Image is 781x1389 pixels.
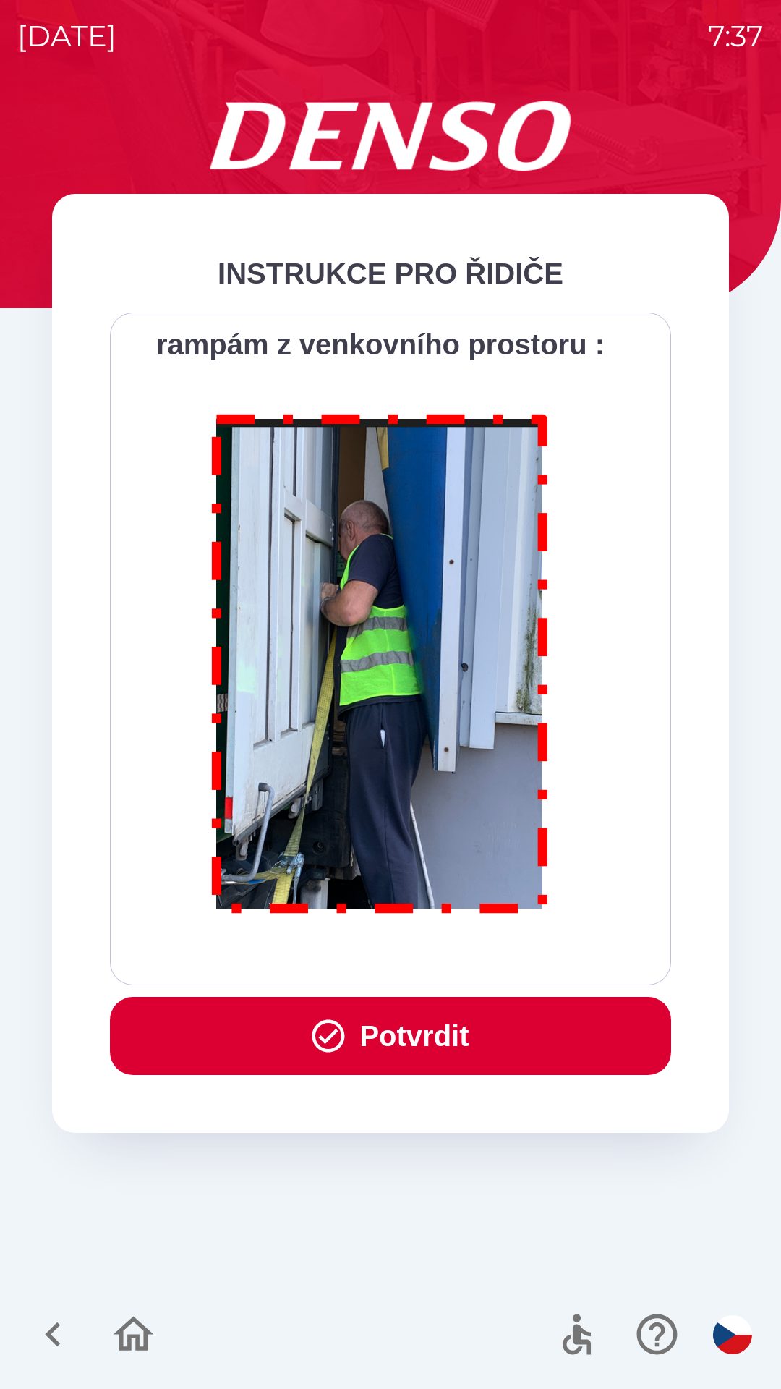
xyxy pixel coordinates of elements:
[110,252,671,295] div: INSTRUKCE PRO ŘIDIČE
[195,395,566,927] img: M8MNayrTL6gAAAABJRU5ErkJggg==
[713,1315,752,1354] img: cs flag
[708,14,764,58] p: 7:37
[17,14,116,58] p: [DATE]
[110,997,671,1075] button: Potvrdit
[52,101,729,171] img: Logo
